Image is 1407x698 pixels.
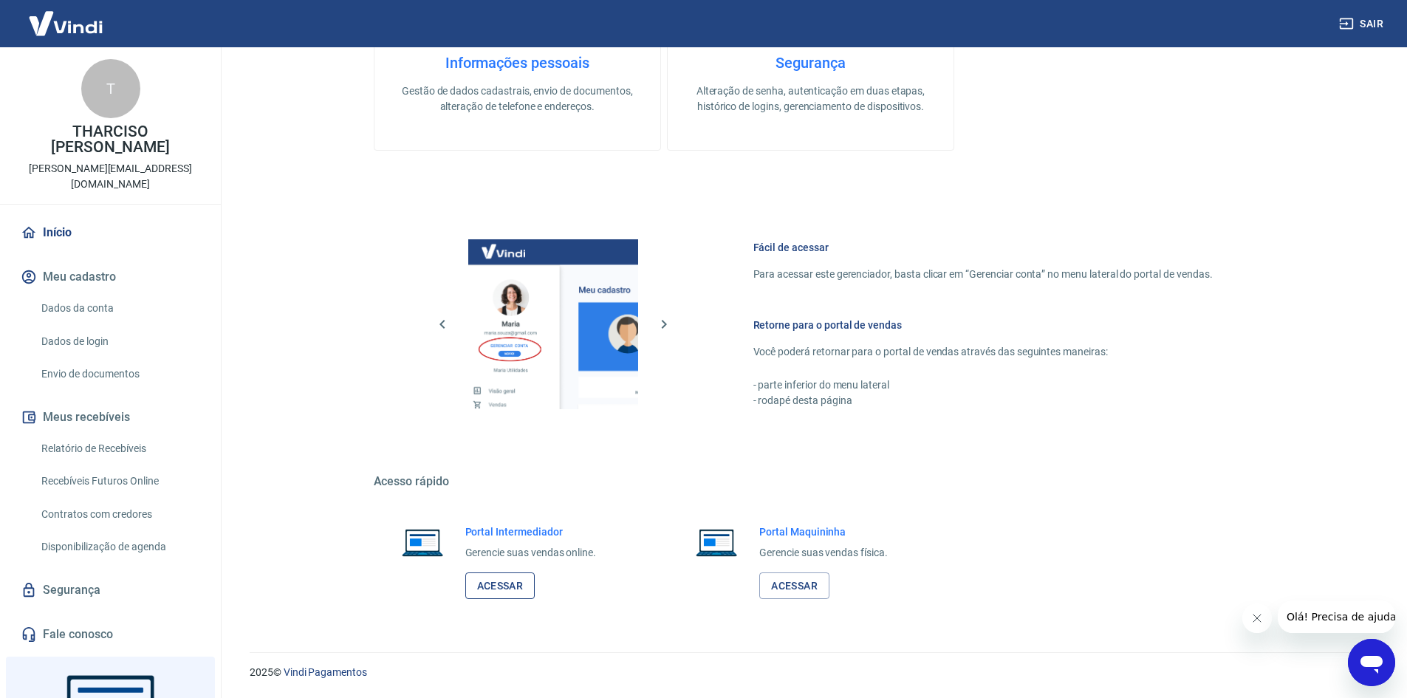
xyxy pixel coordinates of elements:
[685,524,747,560] img: Imagem de um notebook aberto
[35,466,203,496] a: Recebíveis Futuros Online
[12,161,209,192] p: [PERSON_NAME][EMAIL_ADDRESS][DOMAIN_NAME]
[18,574,203,606] a: Segurança
[35,359,203,389] a: Envio de documentos
[35,326,203,357] a: Dados de login
[753,318,1213,332] h6: Retorne para o portal de vendas
[759,524,888,539] h6: Portal Maquininha
[250,665,1372,680] p: 2025 ©
[1278,601,1395,633] iframe: Mensagem da empresa
[18,216,203,249] a: Início
[759,572,829,600] a: Acessar
[1336,10,1389,38] button: Sair
[468,239,638,409] img: Imagem da dashboard mostrando o botão de gerenciar conta na sidebar no lado esquerdo
[398,54,637,72] h4: Informações pessoais
[691,83,930,114] p: Alteração de senha, autenticação em duas etapas, histórico de logins, gerenciamento de dispositivos.
[691,54,930,72] h4: Segurança
[374,474,1248,489] h5: Acesso rápido
[753,267,1213,282] p: Para acessar este gerenciador, basta clicar em “Gerenciar conta” no menu lateral do portal de ven...
[35,499,203,530] a: Contratos com credores
[753,344,1213,360] p: Você poderá retornar para o portal de vendas através das seguintes maneiras:
[12,124,209,155] p: THARCISO [PERSON_NAME]
[753,240,1213,255] h6: Fácil de acessar
[465,545,597,561] p: Gerencie suas vendas online.
[465,572,535,600] a: Acessar
[465,524,597,539] h6: Portal Intermediador
[18,261,203,293] button: Meu cadastro
[284,666,367,678] a: Vindi Pagamentos
[753,377,1213,393] p: - parte inferior do menu lateral
[35,293,203,324] a: Dados da conta
[759,545,888,561] p: Gerencie suas vendas física.
[1242,603,1272,633] iframe: Fechar mensagem
[753,393,1213,408] p: - rodapé desta página
[1348,639,1395,686] iframe: Botão para abrir a janela de mensagens
[398,83,637,114] p: Gestão de dados cadastrais, envio de documentos, alteração de telefone e endereços.
[18,618,203,651] a: Fale conosco
[391,524,453,560] img: Imagem de um notebook aberto
[18,401,203,434] button: Meus recebíveis
[35,532,203,562] a: Disponibilização de agenda
[35,434,203,464] a: Relatório de Recebíveis
[81,59,140,118] div: T
[9,10,124,22] span: Olá! Precisa de ajuda?
[18,1,114,46] img: Vindi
